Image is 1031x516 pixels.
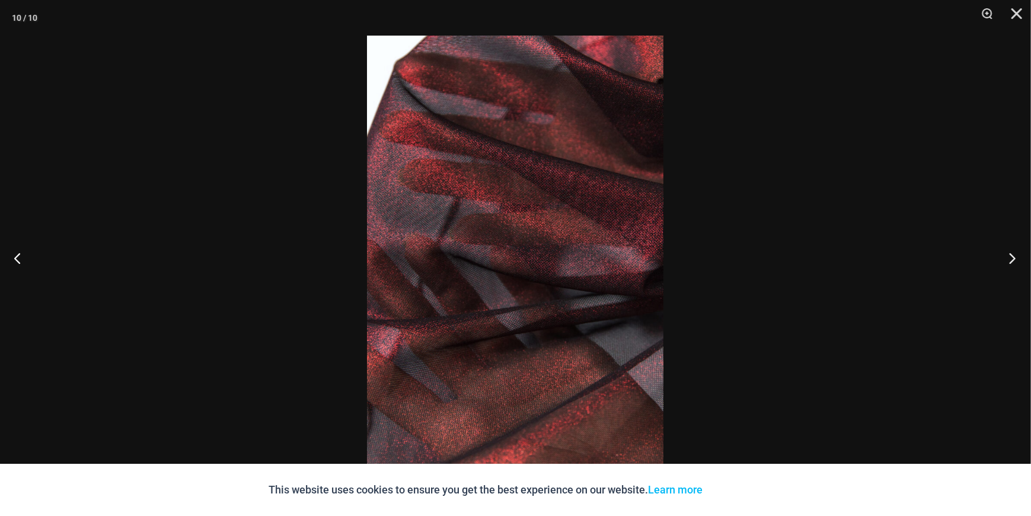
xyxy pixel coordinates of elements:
[649,483,703,496] a: Learn more
[12,9,37,27] div: 10 / 10
[269,481,703,499] p: This website uses cookies to ensure you get the best experience on our website.
[987,228,1031,288] button: Next
[367,36,663,480] img: Midnight Shimmer Red 5131 Dress 12
[712,476,762,504] button: Accept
